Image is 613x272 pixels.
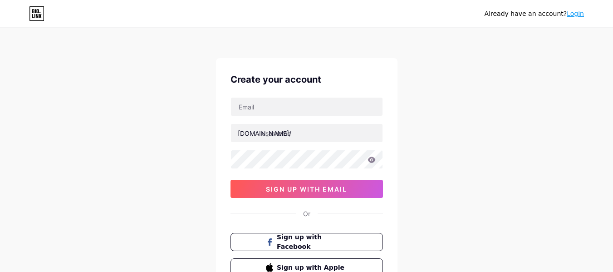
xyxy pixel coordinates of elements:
[230,233,383,251] button: Sign up with Facebook
[230,180,383,198] button: sign up with email
[567,10,584,17] a: Login
[230,73,383,86] div: Create your account
[485,9,584,19] div: Already have an account?
[231,124,383,142] input: username
[303,209,310,218] div: Or
[231,98,383,116] input: Email
[238,129,291,138] div: [DOMAIN_NAME]/
[277,232,347,252] span: Sign up with Facebook
[266,185,347,193] span: sign up with email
